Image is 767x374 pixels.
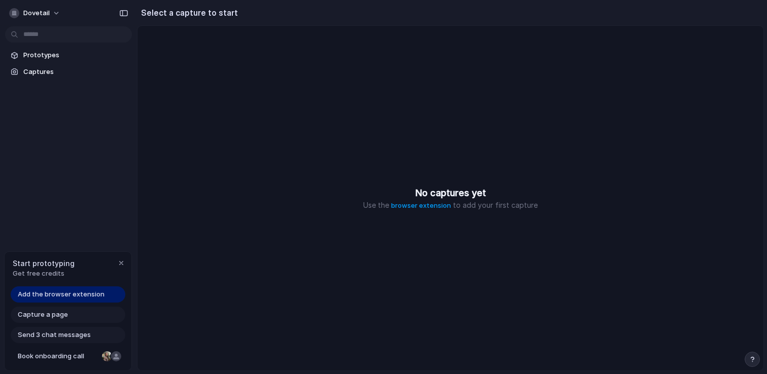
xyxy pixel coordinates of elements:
[101,350,113,362] div: Nicole Kubica
[110,350,122,362] div: Christian Iacullo
[11,348,125,364] a: Book onboarding call
[415,186,486,200] h2: No captures yet
[18,289,104,300] span: Add the browser extension
[23,67,128,77] span: Captures
[18,351,98,361] span: Book onboarding call
[13,269,75,279] span: Get free credits
[23,8,50,18] span: dovetail
[5,48,132,63] a: Prototypes
[363,200,538,211] p: Use the to add your first capture
[137,7,238,19] h2: Select a capture to start
[391,201,451,209] a: browser extension
[5,5,65,21] button: dovetail
[23,50,128,60] span: Prototypes
[13,258,75,269] span: Start prototyping
[18,330,91,340] span: Send 3 chat messages
[11,286,125,303] a: Add the browser extension
[5,64,132,80] a: Captures
[18,310,68,320] span: Capture a page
